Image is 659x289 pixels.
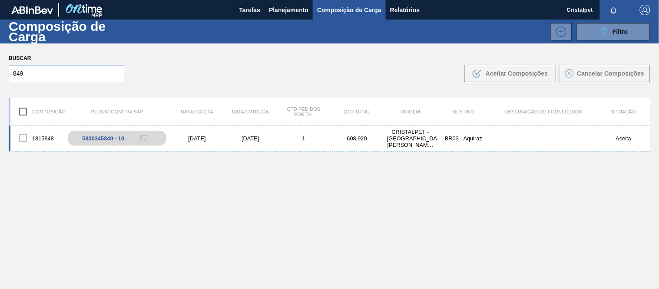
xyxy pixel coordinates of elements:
[559,65,650,82] button: Cancelar Composições
[170,135,224,142] div: [DATE]
[597,135,650,142] div: Aceita
[490,109,597,114] div: Observação do Fornecedor
[597,109,650,114] div: Situação
[384,109,437,114] div: Origem
[269,5,308,15] span: Planejamento
[9,21,146,41] h1: Composição de Carga
[600,4,628,16] button: Notificações
[239,5,260,15] span: Tarefas
[390,5,420,15] span: Relatórios
[11,6,53,14] img: TNhmsLtSVTkK8tSr43FrP2fwEKptu5GPRR3wAAAABJRU5ErkJggg==
[224,109,277,114] div: Data entrega
[10,103,64,121] div: Composição
[317,5,381,15] span: Composição de Carga
[464,65,556,82] button: Aceitar Composições
[384,129,437,148] div: CRISTALPET - CABO DE SANTO AGOSTINHO (PE)
[437,135,490,142] div: BR03 - Aquiraz
[613,28,628,35] span: Filtro
[331,135,384,142] div: 608,920
[277,106,331,117] div: Qtd Pedidos Portal
[135,133,152,143] div: Copiar
[437,109,490,114] div: Destino
[331,109,384,114] div: Qtd Total
[64,109,171,114] div: Pedido Compra SAP
[546,23,572,40] div: Nova Composição
[577,70,645,77] span: Cancelar Composições
[9,52,125,65] label: Buscar
[277,135,331,142] div: 1
[10,129,64,147] div: 1815948
[170,109,224,114] div: Data coleta
[486,70,548,77] span: Aceitar Composições
[640,5,650,15] img: Logout
[576,23,650,40] button: Filtro
[82,135,124,142] div: 5800345849 - 10
[224,135,277,142] div: [DATE]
